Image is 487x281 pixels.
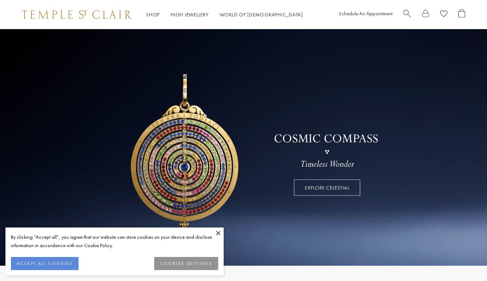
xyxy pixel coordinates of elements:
[220,11,303,18] a: World of [DEMOGRAPHIC_DATA]World of [DEMOGRAPHIC_DATA]
[458,9,465,20] a: Open Shopping Bag
[403,9,411,20] a: Search
[440,9,447,20] a: View Wishlist
[146,11,160,18] a: ShopShop
[339,10,392,17] a: Schedule An Appointment
[11,257,79,270] button: ACCEPT ALL COOKIES
[146,10,303,19] nav: Main navigation
[11,233,218,250] div: By clicking “Accept all”, you agree that our website can store cookies on your device and disclos...
[22,10,132,19] img: Temple St. Clair
[154,257,218,270] button: COOKIES SETTINGS
[171,11,209,18] a: High JewelleryHigh Jewellery
[451,247,480,274] iframe: Gorgias live chat messenger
